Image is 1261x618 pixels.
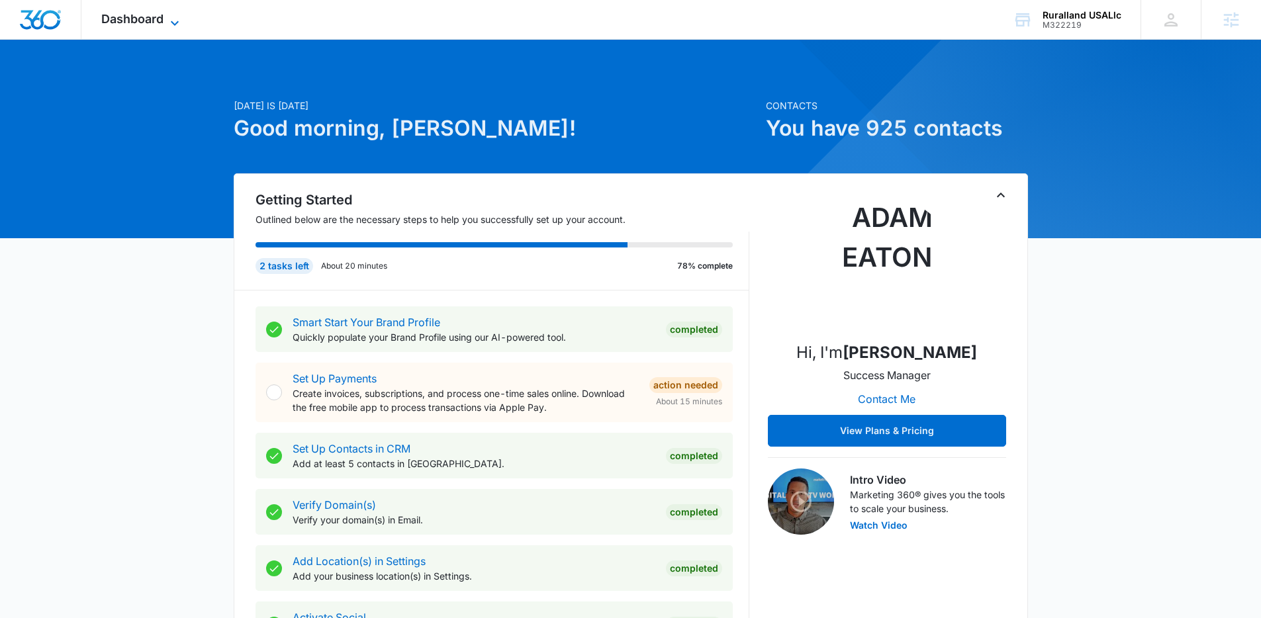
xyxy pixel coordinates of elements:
p: Contacts [766,99,1028,112]
h2: Getting Started [256,190,749,210]
p: Verify your domain(s) in Email. [293,513,655,527]
img: Intro Video [768,468,834,535]
span: Dashboard [101,12,163,26]
div: account name [1043,10,1121,21]
div: Completed [666,322,722,337]
div: Completed [666,448,722,464]
div: 2 tasks left [256,258,313,274]
div: Action Needed [649,377,722,393]
div: Completed [666,504,722,520]
h3: Intro Video [850,472,1006,488]
p: 78% complete [677,260,733,272]
button: Watch Video [850,521,908,530]
p: Add your business location(s) in Settings. [293,569,655,583]
a: Smart Start Your Brand Profile [293,316,440,329]
div: account id [1043,21,1121,30]
p: Quickly populate your Brand Profile using our AI-powered tool. [293,330,655,344]
button: Toggle Collapse [993,187,1009,203]
h1: Good morning, [PERSON_NAME]! [234,112,758,144]
a: Verify Domain(s) [293,498,376,511]
p: [DATE] is [DATE] [234,99,758,112]
h1: You have 925 contacts [766,112,1028,144]
div: Completed [666,560,722,576]
p: Create invoices, subscriptions, and process one-time sales online. Download the free mobile app t... [293,386,639,414]
a: Set Up Payments [293,372,377,385]
p: About 20 minutes [321,260,387,272]
img: Adam Eaton [821,198,953,330]
p: Outlined below are the necessary steps to help you successfully set up your account. [256,212,749,226]
button: View Plans & Pricing [768,415,1006,447]
p: Hi, I'm [796,341,977,365]
a: Set Up Contacts in CRM [293,442,410,455]
span: About 15 minutes [656,396,722,408]
p: Marketing 360® gives you the tools to scale your business. [850,488,1006,515]
a: Add Location(s) in Settings [293,554,426,568]
strong: [PERSON_NAME] [843,343,977,362]
p: Success Manager [843,367,931,383]
button: Contact Me [845,383,929,415]
p: Add at least 5 contacts in [GEOGRAPHIC_DATA]. [293,457,655,470]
